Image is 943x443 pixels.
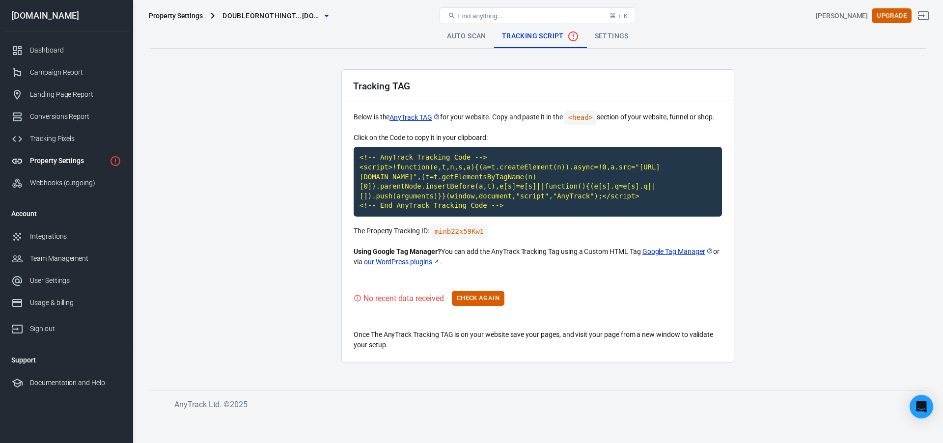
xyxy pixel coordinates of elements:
[3,225,129,248] a: Integrations
[3,270,129,292] a: User Settings
[30,178,121,188] div: Webhooks (outgoing)
[30,111,121,122] div: Conversions Report
[30,45,121,55] div: Dashboard
[354,292,444,305] div: Visit your website to trigger the Tracking Tag and validate your setup.
[353,81,410,91] h2: Tracking TAG
[3,314,129,340] a: Sign out
[440,7,636,24] button: Find anything...⌘ + K
[452,291,504,306] button: Check Again
[3,39,129,61] a: Dashboard
[363,292,444,305] div: No recent data received
[3,348,129,372] li: Support
[30,89,121,100] div: Landing Page Report
[816,11,868,21] div: Account id: 49MMipgU
[30,378,121,388] div: Documentation and Help
[389,112,440,123] a: AnyTrack TAG
[30,156,106,166] div: Property Settings
[354,147,722,217] code: Click to copy
[502,30,579,42] span: Tracking Script
[3,292,129,314] a: Usage & billing
[567,30,579,42] svg: No data received
[3,61,129,83] a: Campaign Report
[354,247,722,267] p: You can add the AnyTrack Tracking Tag using a Custom HTML Tag or via .
[30,134,121,144] div: Tracking Pixels
[872,8,912,24] button: Upgrade
[439,25,494,48] a: Auto Scan
[354,248,441,255] strong: Using Google Tag Manager?
[222,10,321,22] span: doubleornothingtwostep.com
[564,111,597,125] code: <head>
[354,111,722,125] p: Below is the for your website. Copy and paste it in the section of your website, funnel or shop.
[3,202,129,225] li: Account
[30,276,121,286] div: User Settings
[610,12,628,20] div: ⌘ + K
[3,150,129,172] a: Property Settings
[3,83,129,106] a: Landing Page Report
[364,257,440,267] a: our WordPress plugins
[3,172,129,194] a: Webhooks (outgoing)
[30,324,121,334] div: Sign out
[587,25,637,48] a: Settings
[30,298,121,308] div: Usage & billing
[458,12,502,20] span: Find anything...
[3,248,129,270] a: Team Management
[219,7,333,25] button: doubleornothingt...[DOMAIN_NAME]
[3,11,129,20] div: [DOMAIN_NAME]
[30,67,121,78] div: Campaign Report
[174,398,911,411] h6: AnyTrack Ltd. © 2025
[354,330,722,350] p: Once The AnyTrack Tracking TAG is on your website save your pages, and visit your page from a new...
[3,128,129,150] a: Tracking Pixels
[354,133,722,143] p: Click on the Code to copy it in your clipboard:
[110,155,121,167] svg: Property is not installed yet
[149,11,203,21] div: Property Settings
[354,224,722,239] p: The Property Tracking ID:
[3,106,129,128] a: Conversions Report
[642,247,713,257] a: Google Tag Manager
[912,4,935,28] a: Sign out
[30,231,121,242] div: Integrations
[30,253,121,264] div: Team Management
[431,224,488,239] code: Click to copy
[910,395,933,418] div: Open Intercom Messenger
